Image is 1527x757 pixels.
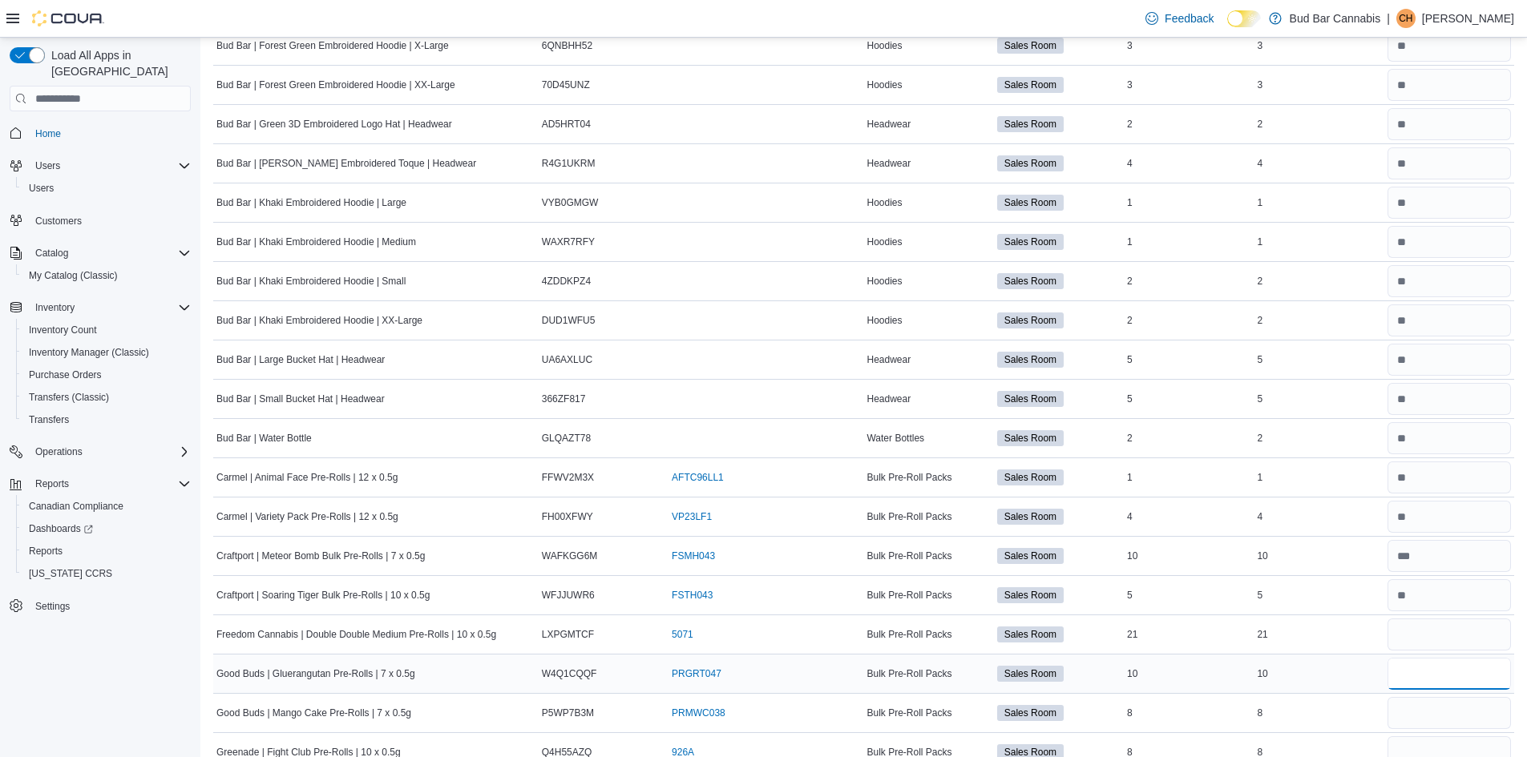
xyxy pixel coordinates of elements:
span: Users [29,182,54,195]
span: Transfers [22,410,191,429]
span: Sales Room [1004,549,1056,563]
span: AD5HRT04 [542,118,591,131]
span: Craftport | Meteor Bomb Bulk Pre-Rolls | 7 x 0.5g [216,550,425,562]
span: Sales Room [997,469,1064,485]
span: Bud Bar | Small Bucket Hat | Headwear [216,393,385,405]
button: Users [29,156,67,175]
button: Purchase Orders [16,364,197,386]
span: Dark Mode [1227,27,1228,28]
div: 5 [1124,389,1254,409]
span: Purchase Orders [29,368,102,381]
span: Hoodies [867,275,902,288]
span: Sales Room [1004,156,1056,171]
span: [US_STATE] CCRS [29,567,112,580]
span: Headwear [867,118,911,131]
span: Sales Room [997,155,1064,171]
span: Inventory Count [22,320,191,340]
span: Hoodies [867,236,902,248]
span: Hoodies [867,196,902,209]
button: Customers [3,209,197,232]
a: Inventory Count [22,320,103,340]
span: Reports [22,542,191,561]
button: Operations [29,442,89,461]
span: Sales Room [997,430,1064,446]
button: Reports [29,474,75,493]
span: Customers [35,215,82,228]
a: VP23LF1 [672,510,712,523]
div: 4 [1254,507,1384,526]
div: 10 [1254,546,1384,566]
span: Canadian Compliance [22,497,191,516]
div: 4 [1124,154,1254,173]
a: Reports [22,542,69,561]
a: Feedback [1139,2,1220,34]
div: 5 [1124,586,1254,605]
span: LXPGMTCF [542,628,594,641]
button: [US_STATE] CCRS [16,562,197,585]
span: Sales Room [997,116,1064,132]
div: 8 [1124,703,1254,723]
span: Sales Room [1004,352,1056,367]
span: Carmel | Variety Pack Pre-Rolls | 12 x 0.5g [216,510,398,523]
span: Bulk Pre-Roll Packs [867,510,951,523]
a: My Catalog (Classic) [22,266,124,285]
img: Cova [32,10,104,26]
a: Purchase Orders [22,365,108,385]
div: Caleb H [1396,9,1416,28]
div: 3 [1254,75,1384,95]
span: Sales Room [997,548,1064,564]
span: Bud Bar | Khaki Embroidered Hoodie | XX-Large [216,314,422,327]
span: Transfers (Classic) [22,388,191,407]
span: Bud Bar | Khaki Embroidered Hoodie | Large [216,196,406,209]
span: Dashboards [29,522,93,535]
span: Sales Room [1004,431,1056,445]
div: 2 [1124,311,1254,330]
span: Sales Room [997,509,1064,525]
span: Sales Room [1004,666,1056,681]
button: Users [16,177,197,199]
div: 1 [1124,193,1254,212]
span: Water Bottles [867,432,924,445]
span: Load All Apps in [GEOGRAPHIC_DATA] [45,47,191,79]
a: FSMH043 [672,550,715,562]
span: Reports [29,545,63,558]
span: Bud Bar | Water Bottle [216,432,312,445]
div: 8 [1254,703,1384,723]
div: 5 [1254,389,1384,409]
div: 2 [1254,272,1384,291]
span: Operations [29,442,191,461]
a: 5071 [672,628,693,641]
span: Headwear [867,393,911,405]
span: Sales Room [1004,509,1056,524]
span: FH00XFWY [542,510,593,523]
button: Transfers (Classic) [16,386,197,409]
button: Reports [3,473,197,495]
div: 1 [1254,193,1384,212]
div: 1 [1254,232,1384,252]
span: Washington CCRS [22,564,191,583]
span: DUD1WFU5 [542,314,596,327]
div: 1 [1254,468,1384,487]
div: 3 [1124,36,1254,55]
span: Sales Room [1004,313,1056,328]
button: Inventory [29,298,81,317]
span: Sales Room [1004,117,1056,131]
span: VYB0GMGW [542,196,599,209]
div: 1 [1124,468,1254,487]
span: Customers [29,211,191,231]
span: Purchase Orders [22,365,191,385]
span: Settings [29,596,191,616]
div: 3 [1254,36,1384,55]
span: Sales Room [1004,38,1056,53]
span: Sales Room [1004,706,1056,720]
div: 2 [1254,311,1384,330]
span: Sales Room [997,77,1064,93]
span: Inventory Manager (Classic) [29,346,149,359]
input: Dark Mode [1227,10,1261,27]
div: 10 [1124,664,1254,683]
span: 70D45UNZ [542,79,590,91]
button: Operations [3,441,197,463]
div: 2 [1124,115,1254,134]
span: Home [29,123,191,143]
span: Sales Room [997,38,1064,54]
